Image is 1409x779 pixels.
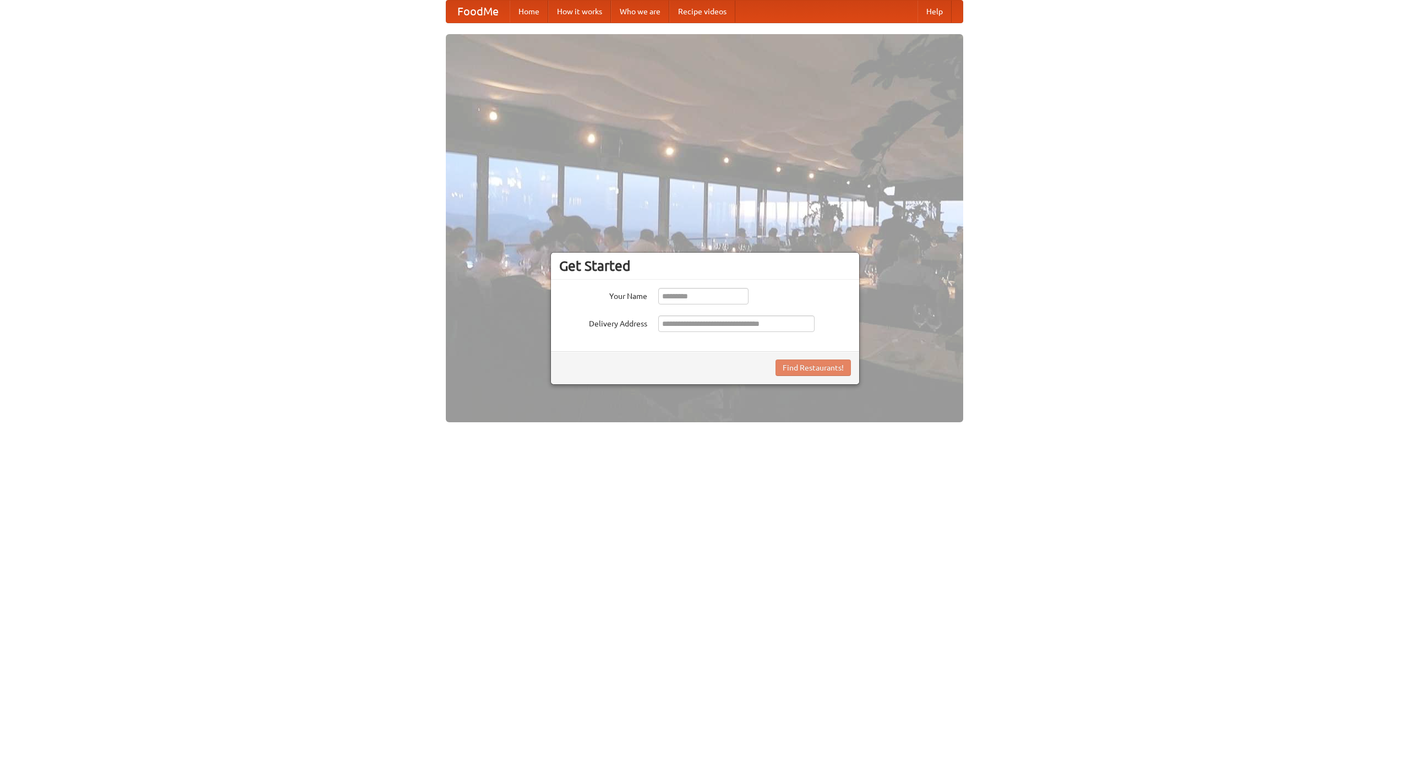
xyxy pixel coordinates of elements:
a: Home [510,1,548,23]
a: Recipe videos [669,1,735,23]
label: Delivery Address [559,315,647,329]
a: FoodMe [446,1,510,23]
a: Who we are [611,1,669,23]
h3: Get Started [559,258,851,274]
a: How it works [548,1,611,23]
a: Help [918,1,952,23]
label: Your Name [559,288,647,302]
button: Find Restaurants! [776,359,851,376]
